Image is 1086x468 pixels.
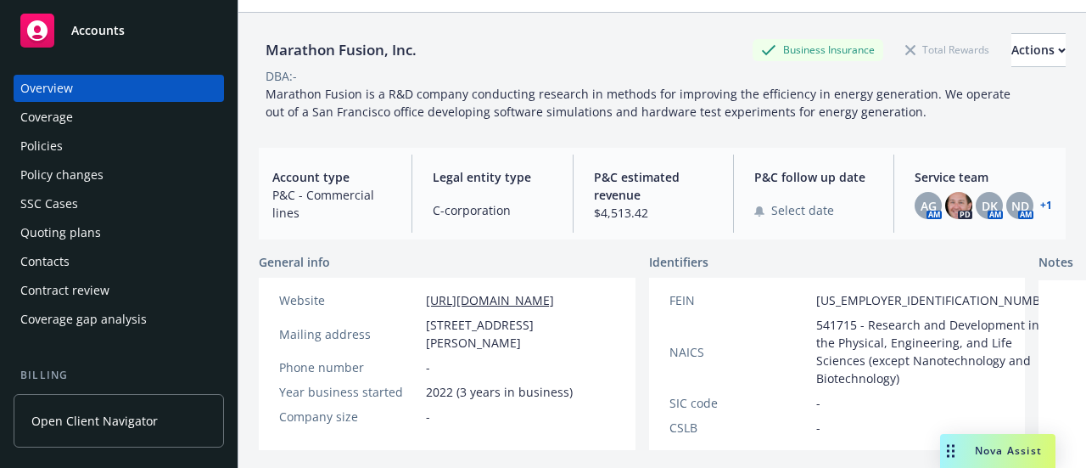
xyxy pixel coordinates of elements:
[279,383,419,401] div: Year business started
[20,219,101,246] div: Quoting plans
[31,412,158,430] span: Open Client Navigator
[594,204,713,222] span: $4,513.42
[975,443,1042,458] span: Nova Assist
[426,292,554,308] a: [URL][DOMAIN_NAME]
[20,161,104,189] div: Policy changes
[940,434,1055,468] button: Nova Assist
[754,168,873,186] span: P&C follow up date
[272,186,391,222] span: P&C - Commercial lines
[433,201,551,219] span: C-corporation
[1011,33,1066,67] button: Actions
[20,190,78,217] div: SSC Cases
[259,39,423,61] div: Marathon Fusion, Inc.
[14,161,224,189] a: Policy changes
[669,419,809,437] div: CSLB
[14,75,224,102] a: Overview
[945,192,972,219] img: photo
[279,408,419,426] div: Company size
[14,133,224,160] a: Policies
[669,343,809,361] div: NAICS
[20,248,70,275] div: Contacts
[14,367,224,384] div: Billing
[426,408,430,426] span: -
[279,325,419,343] div: Mailing address
[982,197,998,215] span: DK
[20,75,73,102] div: Overview
[279,291,419,309] div: Website
[1011,34,1066,66] div: Actions
[816,316,1059,387] span: 541715 - Research and Development in the Physical, Engineering, and Life Sciences (except Nanotec...
[1038,253,1073,273] span: Notes
[20,306,147,333] div: Coverage gap analysis
[897,39,998,60] div: Total Rewards
[753,39,883,60] div: Business Insurance
[20,133,63,160] div: Policies
[14,104,224,131] a: Coverage
[71,24,125,37] span: Accounts
[433,168,551,186] span: Legal entity type
[272,168,391,186] span: Account type
[279,358,419,376] div: Phone number
[915,168,1052,186] span: Service team
[669,291,809,309] div: FEIN
[20,104,73,131] div: Coverage
[940,434,961,468] div: Drag to move
[771,201,834,219] span: Select date
[20,277,109,304] div: Contract review
[259,253,330,271] span: General info
[266,86,1014,120] span: Marathon Fusion is a R&D company conducting research in methods for improving the efficiency in e...
[1040,200,1052,211] a: +1
[649,253,708,271] span: Identifiers
[921,197,937,215] span: AG
[14,190,224,217] a: SSC Cases
[426,358,430,376] span: -
[14,7,224,54] a: Accounts
[14,306,224,333] a: Coverage gap analysis
[816,419,820,437] span: -
[816,394,820,412] span: -
[426,383,573,401] span: 2022 (3 years in business)
[669,394,809,412] div: SIC code
[14,219,224,246] a: Quoting plans
[14,248,224,275] a: Contacts
[594,168,713,204] span: P&C estimated revenue
[14,277,224,304] a: Contract review
[266,67,297,85] div: DBA: -
[426,316,615,352] span: [STREET_ADDRESS][PERSON_NAME]
[816,291,1059,309] span: [US_EMPLOYER_IDENTIFICATION_NUMBER]
[1011,197,1029,215] span: ND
